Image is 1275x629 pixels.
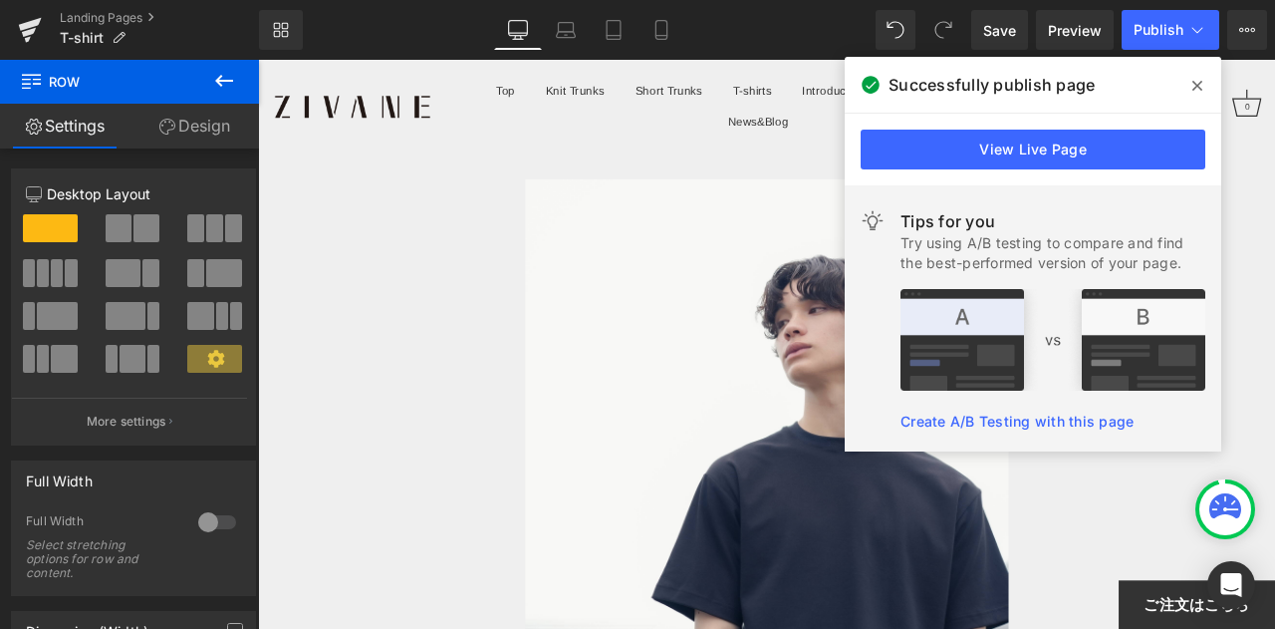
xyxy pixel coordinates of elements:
span: Publish [1134,22,1183,38]
div: Full Width [26,513,178,534]
a: Preview [1036,10,1114,50]
span: Save [983,20,1016,41]
button: More settings [12,398,247,445]
span: Row [20,60,219,104]
div: Open Intercom Messenger [1207,561,1255,609]
a: New Library [259,10,303,50]
div: Tips for you [900,209,1205,233]
a: Create A/B Testing with this page [900,413,1134,430]
span: T-shirt [60,30,104,46]
button: Publish [1122,10,1219,50]
img: light.svg [861,209,885,233]
a: Landing Pages [60,10,259,26]
a: Design [129,104,259,149]
div: Try using A/B testing to compare and find the best-performed version of your page. [900,233,1205,273]
button: More [1227,10,1267,50]
a: Laptop [542,10,590,50]
div: Full Width [26,462,93,489]
button: Undo [876,10,915,50]
p: Desktop Layout [26,183,241,204]
span: Successfully publish page [889,73,1095,97]
span: Preview [1048,20,1102,41]
button: Redo [923,10,963,50]
a: Tablet [590,10,637,50]
a: Desktop [494,10,542,50]
a: View Live Page [861,130,1205,169]
a: Mobile [637,10,685,50]
div: Select stretching options for row and content. [26,538,175,580]
p: More settings [87,413,166,431]
img: tip.png [900,289,1205,391]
